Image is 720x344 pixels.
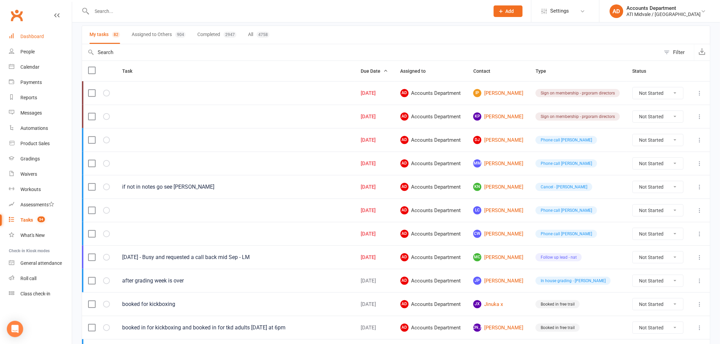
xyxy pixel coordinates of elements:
[9,271,72,286] a: Roll call
[20,34,44,39] div: Dashboard
[400,324,461,332] span: Accounts Department
[20,233,45,238] div: What's New
[361,231,388,237] div: [DATE]
[400,136,461,144] span: Accounts Department
[361,278,388,284] div: [DATE]
[9,75,72,90] a: Payments
[473,206,481,214] span: LC
[20,260,62,266] div: General attendance
[633,68,654,74] span: Status
[400,253,409,261] span: AD
[361,67,388,75] button: Due Date
[361,161,388,167] div: [DATE]
[257,32,269,38] div: 4758
[660,44,694,61] button: Filter
[473,183,481,191] span: KN
[473,300,523,308] a: JxJinuka x
[361,184,388,190] div: [DATE]
[536,277,611,285] div: In house grading - [PERSON_NAME]
[37,217,45,222] span: 54
[400,68,433,74] span: Assigned to
[473,253,523,261] a: MC[PERSON_NAME]
[361,68,388,74] span: Due Date
[122,68,140,74] span: Task
[9,228,72,243] a: What's New
[20,110,42,116] div: Messages
[8,7,25,24] a: Clubworx
[122,324,348,331] div: booked in for kickboxing and booked in for tkd adults [DATE] at 6pm
[9,151,72,167] a: Gradings
[122,254,348,261] div: [DATE] - Busy and requested a call back mid Sep - LM
[7,321,23,337] div: Open Intercom Messenger
[494,5,523,17] button: Add
[90,6,485,16] input: Search...
[20,64,39,70] div: Calendar
[400,183,461,191] span: Accounts Department
[536,68,554,74] span: Type
[536,89,620,97] div: Sign on membership - prgoram directors
[400,230,461,238] span: Accounts Department
[122,301,348,308] div: booked for kickboxing
[400,89,461,97] span: Accounts Department
[400,300,409,308] span: AD
[9,105,72,121] a: Messages
[627,11,701,17] div: ATI Midvale / [GEOGRAPHIC_DATA]
[400,183,409,191] span: AD
[197,26,236,44] button: Completed2947
[112,32,120,38] div: 82
[248,26,269,44] button: All4758
[473,89,481,97] span: IP
[9,136,72,151] a: Product Sales
[400,277,409,285] span: AD
[20,187,41,192] div: Workouts
[536,159,597,168] div: Phone call [PERSON_NAME]
[20,80,42,85] div: Payments
[400,159,409,168] span: AD
[400,67,433,75] button: Assigned to
[361,302,388,307] div: [DATE]
[400,206,409,214] span: AD
[20,125,48,131] div: Automations
[20,95,37,100] div: Reports
[175,32,186,38] div: 904
[20,291,50,296] div: Class check-in
[400,324,409,332] span: AD
[20,156,40,161] div: Gradings
[361,208,388,213] div: [DATE]
[473,324,523,332] a: [PERSON_NAME][PERSON_NAME]
[82,44,660,61] input: Search
[20,217,33,223] div: Tasks
[9,59,72,75] a: Calendar
[473,159,523,168] a: MM[PERSON_NAME]
[473,159,481,168] span: MM
[9,121,72,136] a: Automations
[473,277,523,285] a: JP[PERSON_NAME]
[400,253,461,261] span: Accounts Department
[9,256,72,271] a: General attendance kiosk mode
[473,230,481,238] span: CW
[9,29,72,44] a: Dashboard
[9,167,72,182] a: Waivers
[473,324,481,332] span: [PERSON_NAME]
[361,114,388,120] div: [DATE]
[9,182,72,197] a: Workouts
[610,4,623,18] div: AD
[473,113,523,121] a: KP[PERSON_NAME]
[361,325,388,331] div: [DATE]
[361,255,388,260] div: [DATE]
[9,44,72,59] a: People
[473,277,481,285] span: JP
[122,67,140,75] button: Task
[361,137,388,143] div: [DATE]
[20,141,50,146] div: Product Sales
[473,206,523,214] a: LC[PERSON_NAME]
[473,230,523,238] a: CW[PERSON_NAME]
[536,136,597,144] div: Phone call [PERSON_NAME]
[473,136,481,144] span: DJ
[20,171,37,177] div: Waivers
[400,113,409,121] span: AD
[400,136,409,144] span: AD
[122,277,348,284] div: after grading week is over
[400,206,461,214] span: Accounts Department
[20,276,36,281] div: Roll call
